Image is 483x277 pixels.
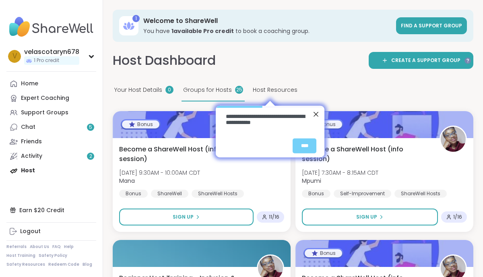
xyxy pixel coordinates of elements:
div: 25 [235,86,243,94]
a: Safety Resources [6,262,45,267]
div: Home [21,80,38,88]
a: Logout [6,224,96,239]
img: Mpumi [441,127,466,152]
a: Chat5 [6,120,96,134]
div: Friends [21,138,42,146]
iframe: Spotlight [464,58,471,64]
img: ShareWell Nav Logo [6,13,96,41]
div: Self-Improvement [334,190,391,198]
span: 2 [89,153,92,160]
div: Bonus [122,120,159,128]
span: Your Host Details [114,86,162,94]
b: 1 available Pro credit [171,27,234,35]
div: Expert Coaching [21,94,69,102]
a: Safety Policy [39,253,67,258]
a: Referrals [6,244,27,250]
span: Sign Up [173,213,194,221]
span: Groups for Hosts [183,86,232,94]
a: Create a support group [369,52,473,69]
span: [DATE] 9:30AM - 10:00AM CDT [119,169,200,177]
a: Activity2 [6,149,96,163]
a: Help [64,244,74,250]
a: About Us [30,244,49,250]
h3: You have to book a coaching group. [143,27,391,35]
span: Find a support group [401,22,462,29]
span: 1 / 16 [453,214,462,220]
button: Sign Up [302,209,438,225]
div: 0 [165,86,173,94]
a: Support Groups [6,105,96,120]
a: Expert Coaching [6,91,96,105]
div: Bonus [302,190,330,198]
div: Logout [20,227,41,236]
span: Host Resources [253,86,297,94]
a: Host Training [6,253,35,258]
a: Find a support group [396,17,467,34]
span: 11 / 16 [269,214,279,220]
span: Create a support group [391,57,460,64]
button: Sign Up [119,209,254,225]
a: Home [6,76,96,91]
h3: Welcome to ShareWell [143,17,391,25]
span: 5 [89,124,92,131]
a: Friends [6,134,96,149]
span: Become a ShareWell Host (info session) [302,145,431,164]
div: ShareWell [151,190,188,198]
span: Become a ShareWell Host (info session) [119,145,248,164]
span: [DATE] 7:30AM - 8:15AM CDT [302,169,378,177]
div: ShareWell Hosts [192,190,244,198]
a: Redeem Code [48,262,79,267]
span: Sign Up [356,213,377,221]
b: Mana [119,177,135,185]
div: Chat [21,123,35,131]
div: Activity [21,152,42,160]
div: 1 [132,15,140,22]
span: 1 Pro credit [34,57,59,64]
div: velascotaryn678 [24,48,79,56]
iframe: Tooltip [209,94,331,164]
div: Support Groups [21,109,68,117]
div: Bonus [119,190,148,198]
a: Blog [83,262,92,267]
span: v [12,51,17,62]
div: Earn $20 Credit [6,203,96,217]
b: Mpumi [302,177,321,185]
div: ShareWell Hosts [394,190,447,198]
div: Bonus [305,249,342,257]
h1: Host Dashboard [113,52,216,70]
a: FAQ [52,244,61,250]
